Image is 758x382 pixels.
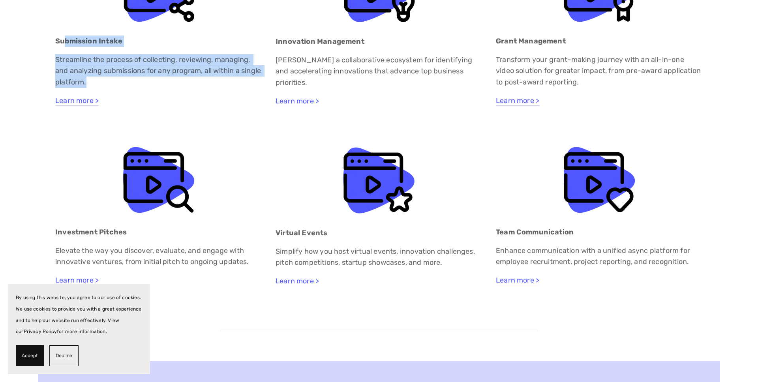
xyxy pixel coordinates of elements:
a: Learn more > [276,97,319,106]
p: Enhance communication with a unified async platform for employee recruitment, project reporting, ... [496,245,703,268]
strong: Investment Pitches [55,228,127,236]
p: By using this website, you agree to our use of cookies. We use cookies to provide you with a grea... [16,292,142,337]
section: Cookie banner [8,284,150,374]
a: Privacy Policy [24,329,57,334]
p: Streamline the process of collecting, reviewing, managing, and analyzing submissions for any prog... [55,54,262,88]
a: Learn more > [276,277,319,286]
p: Elevate the way you discover, evaluate, and engage with innovative ventures, from initial pitch t... [55,245,262,268]
a: Learn more > [496,96,539,106]
strong: Submission Intake [55,37,122,45]
span: Decline [56,350,72,361]
a: Learn more > [55,96,99,106]
strong: Team Communication [496,228,574,236]
a: Learn more > [496,276,539,285]
p: Simplify how you host virtual events, innovation challenges, pitch competitions, startup showcase... [276,246,482,269]
strong: Innovation Management [276,37,364,46]
span: Accept [22,350,38,361]
strong: Grant Management [496,37,566,45]
iframe: Chat Widget [719,344,758,382]
strong: Virtual Events [276,228,328,237]
p: Transform your grant-making journey with an all-in-one video solution for greater impact, from pr... [496,54,703,88]
p: [PERSON_NAME] a collaborative ecosystem for identifying and accelerating innovations that advance... [276,54,482,88]
a: Learn more > [55,276,99,285]
button: Accept [16,345,44,366]
button: Decline [49,345,79,366]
